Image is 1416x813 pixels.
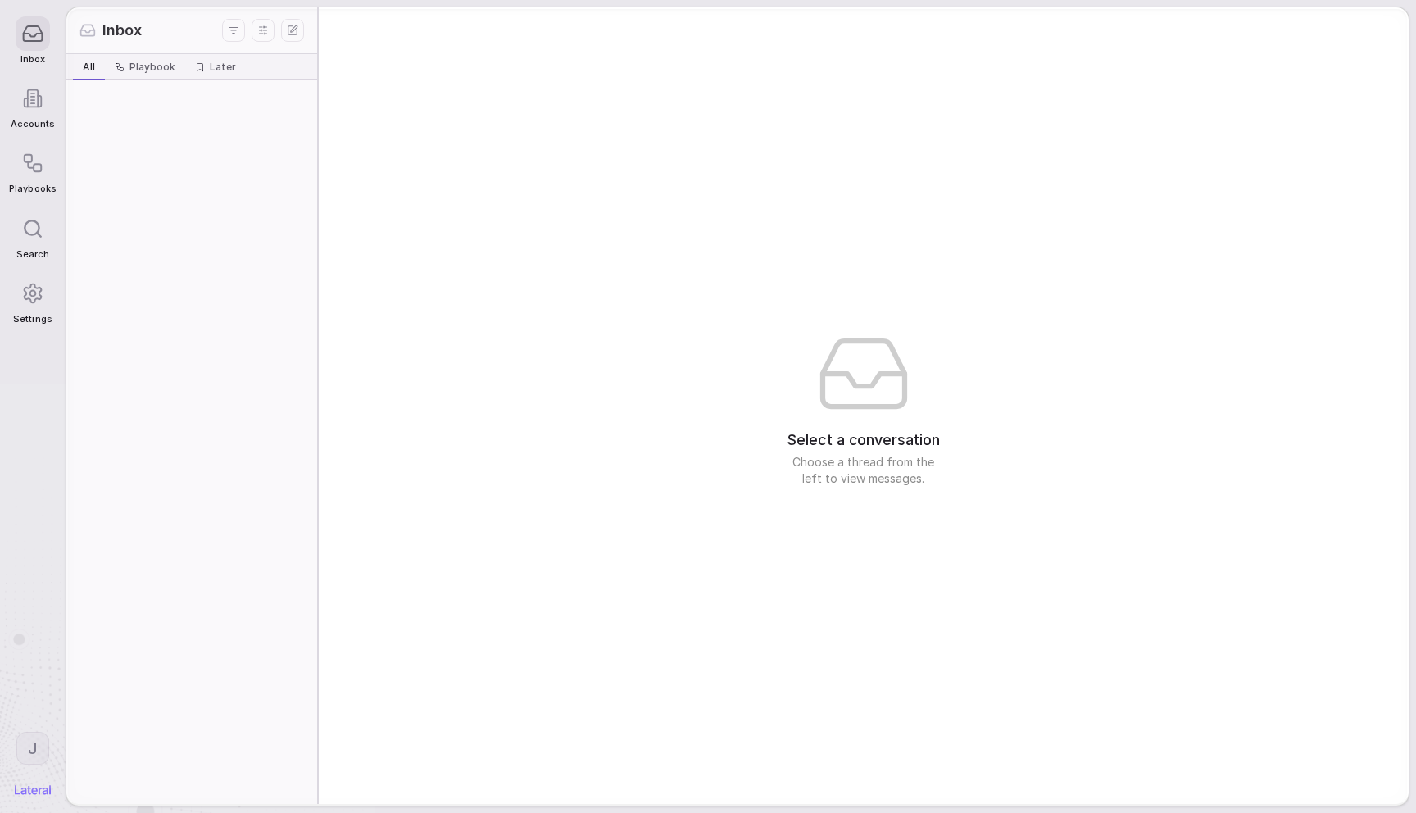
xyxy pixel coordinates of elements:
span: Playbook [129,61,175,74]
span: Settings [13,314,52,325]
span: Search [16,249,49,260]
span: Choose a thread from the left to view messages. [782,454,946,487]
a: Inbox [9,8,56,73]
span: J [28,738,38,759]
a: Settings [9,268,56,333]
span: Playbooks [9,184,56,194]
button: Filters [222,19,245,42]
span: Inbox [102,20,142,41]
button: New thread [281,19,304,42]
span: Select a conversation [787,429,940,451]
span: Inbox [20,54,45,65]
span: Later [210,61,236,74]
a: Playbooks [9,138,56,202]
button: Display settings [252,19,275,42]
a: Accounts [9,73,56,138]
img: Lateral [15,785,51,795]
span: Accounts [11,119,55,129]
span: All [83,61,95,74]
